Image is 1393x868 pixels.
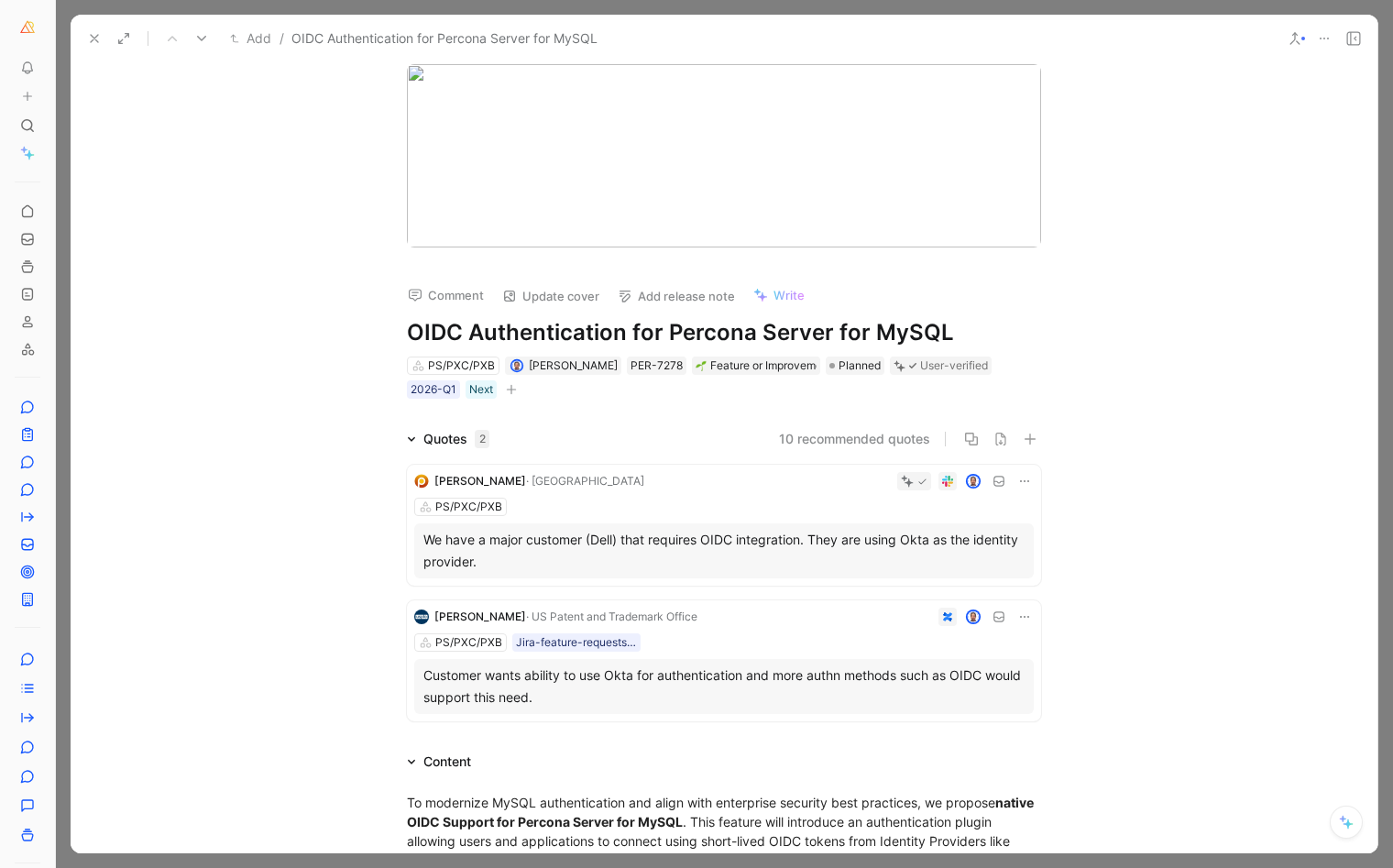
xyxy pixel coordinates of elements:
[968,611,980,623] img: avatar
[494,283,608,309] button: Update cover
[435,498,502,516] div: PS/PXC/PXB
[631,357,683,375] div: PER-7278
[475,430,489,448] div: 2
[696,357,817,375] div: Feature or Improvement
[18,18,37,37] img: Percona
[411,380,456,399] div: 2026-Q1
[434,610,526,623] span: [PERSON_NAME]
[511,361,521,371] img: avatar
[435,633,502,652] div: PS/PXC/PXB
[692,357,820,375] div: 🌱Feature or Improvement
[696,360,707,371] img: 🌱
[968,476,980,488] img: avatar
[469,380,493,399] div: Next
[414,474,429,489] img: logo
[225,27,276,49] button: Add
[280,27,284,49] span: /
[407,318,1041,347] h1: OIDC Authentication for Percona Server for MySQL
[400,751,478,773] div: Content
[526,610,697,623] span: · US Patent and Trademark Office
[773,287,805,303] span: Write
[423,665,1025,709] div: Customer wants ability to use Okta for authentication and more authn methods such as OIDC would s...
[779,428,930,450] button: 10 recommended quotes
[428,357,495,375] div: PS/PXC/PXB
[423,751,471,773] div: Content
[526,474,644,488] span: · [GEOGRAPHIC_DATA]
[423,428,489,450] div: Quotes
[291,27,598,49] span: OIDC Authentication for Percona Server for MySQL
[609,283,743,309] button: Add release note
[434,474,526,488] span: [PERSON_NAME]
[423,529,1025,573] div: We have a major customer (Dell) that requires OIDC integration. They are using Okta as the identi...
[516,633,637,652] div: Jira-feature-requests-import [DATE] 10:02
[745,282,813,308] button: Write
[414,610,429,624] img: logo
[529,358,618,372] span: [PERSON_NAME]
[839,357,881,375] span: Planned
[920,357,988,375] div: User-verified
[15,15,40,40] button: Percona
[400,282,492,308] button: Comment
[400,428,497,450] div: Quotes2
[826,357,884,375] div: Planned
